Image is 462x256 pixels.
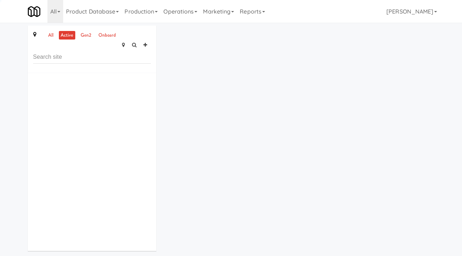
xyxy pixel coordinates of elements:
[97,31,118,40] a: onboard
[59,31,75,40] a: active
[28,5,40,18] img: Micromart
[33,51,151,64] input: Search site
[46,31,55,40] a: all
[79,31,93,40] a: gen2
